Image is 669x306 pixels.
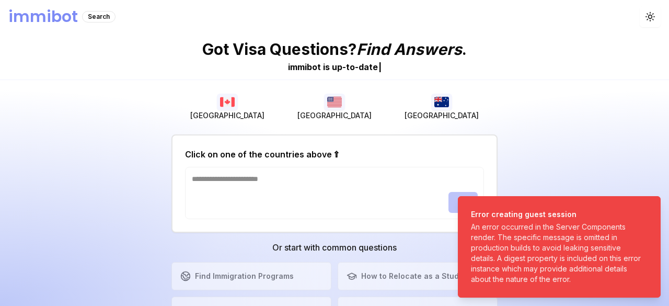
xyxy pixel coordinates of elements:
p: Got Visa Questions? . [202,40,467,59]
div: Search [82,11,116,22]
img: Australia flag [431,94,452,110]
img: USA flag [324,94,345,110]
span: Find Answers [356,40,462,59]
h1: immibot [8,7,78,26]
h2: Click on one of the countries above ⇧ [185,148,338,161]
span: u p - t o - d a t e [332,62,378,72]
span: | [378,62,382,72]
span: [GEOGRAPHIC_DATA] [405,110,479,121]
div: immibot is [288,61,330,73]
h3: Or start with common questions [171,241,498,254]
span: [GEOGRAPHIC_DATA] [190,110,264,121]
div: An error occurred in the Server Components render. The specific message is omitted in production ... [471,222,643,285]
img: Canada flag [217,94,238,110]
span: [GEOGRAPHIC_DATA] [297,110,372,121]
div: Error creating guest session [471,209,643,220]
